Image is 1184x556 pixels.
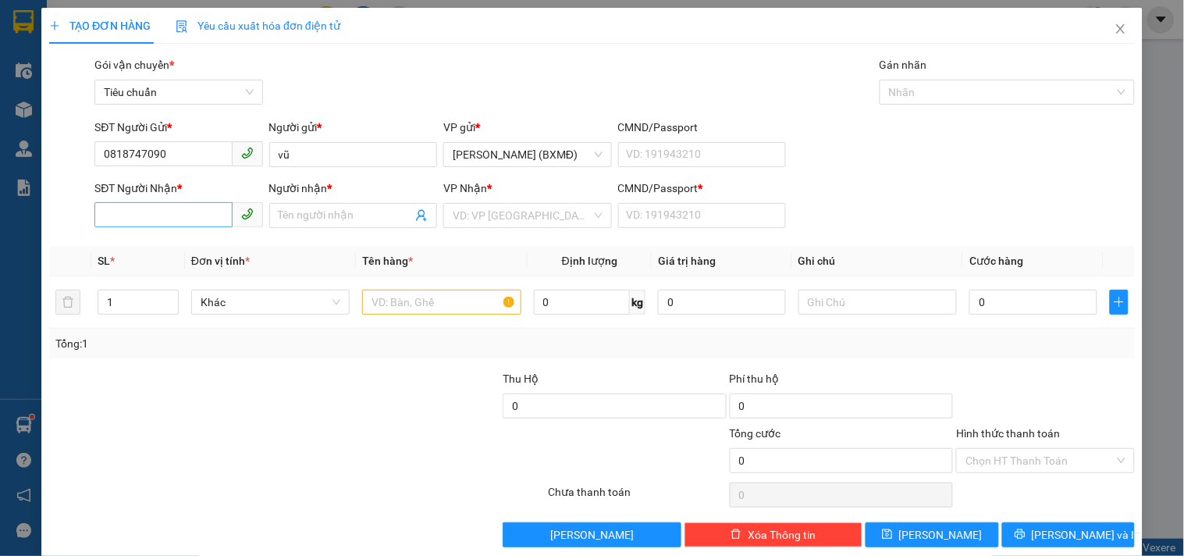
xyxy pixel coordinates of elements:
span: TẠO ĐƠN HÀNG [49,20,151,32]
span: close [1115,23,1127,35]
input: VD: Bàn, Ghế [362,290,521,315]
div: SĐT Người Nhận [94,180,262,197]
span: Định lượng [562,255,617,267]
span: Tổng cước [730,427,781,440]
div: CMND/Passport [618,180,786,197]
div: CMND/Passport [618,119,786,136]
th: Ghi chú [792,246,963,276]
label: Gán nhãn [880,59,927,71]
span: Thu Hộ [503,372,539,385]
span: SL [98,255,110,267]
div: Chưa thanh toán [546,483,727,511]
span: Tên hàng [362,255,413,267]
span: [PERSON_NAME] [550,526,634,544]
span: Giá trị hàng [658,255,716,267]
span: Yêu cầu xuất hóa đơn điện tử [176,20,340,32]
input: 0 [658,290,786,315]
button: printer[PERSON_NAME] và In [1002,522,1135,547]
div: SĐT Người Gửi [94,119,262,136]
span: [PERSON_NAME] và In [1032,526,1141,544]
img: icon [176,20,188,33]
input: Ghi Chú [798,290,957,315]
span: delete [731,529,741,541]
div: Người nhận [269,180,437,197]
span: save [882,529,893,541]
button: save[PERSON_NAME] [866,522,998,547]
span: Tiêu chuẩn [104,80,253,104]
label: Hình thức thanh toán [956,427,1060,440]
button: delete [55,290,80,315]
span: kg [630,290,645,315]
div: VP gửi [443,119,611,136]
span: Đơn vị tính [191,255,250,267]
span: plus [49,20,60,31]
button: [PERSON_NAME] [503,522,681,547]
div: Tổng: 1 [55,335,458,352]
div: Phí thu hộ [730,370,954,394]
span: Hồ Chí Minh (BXMĐ) [453,143,602,166]
span: Gói vận chuyển [94,59,174,71]
span: Khác [201,290,340,314]
span: Xóa Thông tin [748,526,816,544]
span: VP Nhận [443,182,487,194]
button: deleteXóa Thông tin [684,522,862,547]
button: plus [1110,290,1129,315]
button: Close [1099,8,1143,52]
div: Người gửi [269,119,437,136]
span: plus [1111,296,1128,308]
span: Cước hàng [969,255,1023,267]
span: printer [1015,529,1026,541]
span: phone [241,147,254,159]
span: [PERSON_NAME] [899,526,983,544]
span: user-add [415,209,428,222]
span: phone [241,208,254,220]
